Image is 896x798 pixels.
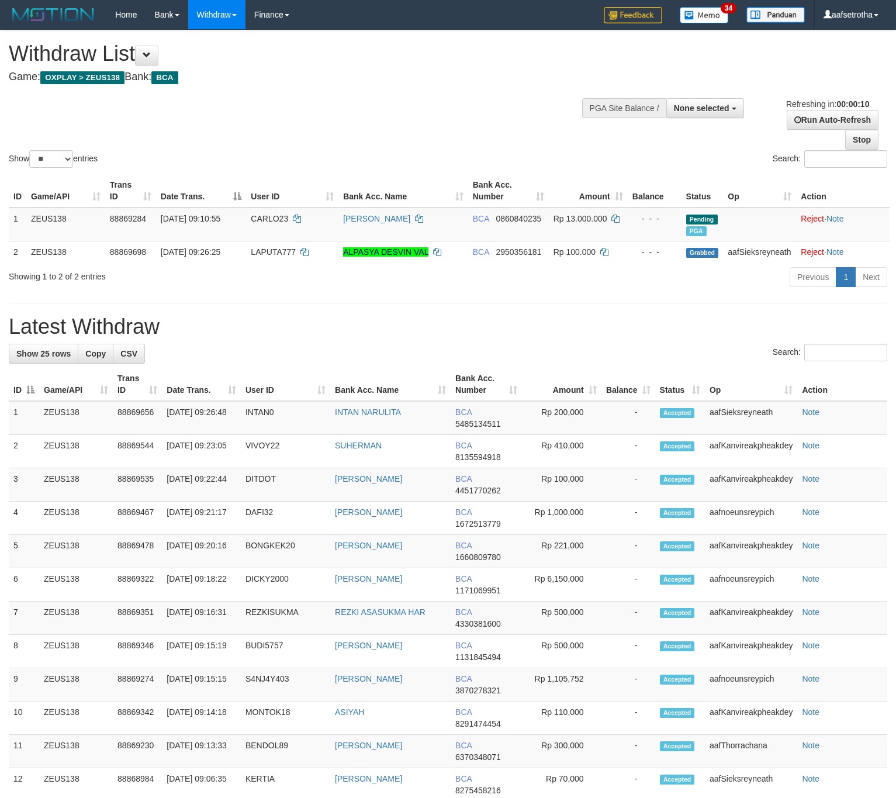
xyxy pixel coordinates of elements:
[39,502,113,535] td: ZEUS138
[26,241,105,262] td: ZEUS138
[455,652,501,662] span: Copy 1131845494 to clipboard
[681,174,724,208] th: Status
[161,214,220,223] span: [DATE] 09:10:55
[9,150,98,168] label: Show entries
[455,686,501,695] span: Copy 3870278321 to clipboard
[241,368,330,401] th: User ID: activate to sort column ascending
[801,214,824,223] a: Reject
[9,735,39,768] td: 11
[455,441,472,450] span: BCA
[9,502,39,535] td: 4
[632,213,677,224] div: - - -
[601,635,655,668] td: -
[162,468,241,502] td: [DATE] 09:22:44
[156,174,247,208] th: Date Trans.: activate to sort column descending
[113,401,162,435] td: 88869656
[705,468,797,502] td: aafKanvireakpheakdey
[601,702,655,735] td: -
[632,246,677,258] div: - - -
[9,635,39,668] td: 8
[162,401,241,435] td: [DATE] 09:26:48
[455,507,472,517] span: BCA
[162,368,241,401] th: Date Trans.: activate to sort column ascending
[9,468,39,502] td: 3
[705,635,797,668] td: aafKanvireakpheakdey
[721,3,736,13] span: 34
[601,468,655,502] td: -
[796,208,890,241] td: ·
[522,568,601,602] td: Rp 6,150,000
[680,7,729,23] img: Button%20Memo.svg
[804,344,887,361] input: Search:
[705,568,797,602] td: aafnoeunsreypich
[241,635,330,668] td: BUDI5757
[9,71,586,83] h4: Game: Bank:
[241,702,330,735] td: MONTOK18
[455,752,501,762] span: Copy 6370348071 to clipboard
[455,707,472,717] span: BCA
[787,110,878,130] a: Run Auto-Refresh
[113,668,162,702] td: 88869274
[522,735,601,768] td: Rp 300,000
[553,214,607,223] span: Rp 13.000.000
[29,150,73,168] select: Showentries
[655,368,705,401] th: Status: activate to sort column ascending
[16,349,71,358] span: Show 25 rows
[522,435,601,468] td: Rp 410,000
[790,267,836,287] a: Previous
[836,267,856,287] a: 1
[705,602,797,635] td: aafKanvireakpheakdey
[241,602,330,635] td: REZKISUKMA
[455,519,501,528] span: Copy 1672513779 to clipboard
[39,535,113,568] td: ZEUS138
[9,344,78,364] a: Show 25 rows
[601,368,655,401] th: Balance: activate to sort column ascending
[26,208,105,241] td: ZEUS138
[113,468,162,502] td: 88869535
[802,407,819,417] a: Note
[113,535,162,568] td: 88869478
[9,42,586,65] h1: Withdraw List
[660,641,695,651] span: Accepted
[845,130,878,150] a: Stop
[113,702,162,735] td: 88869342
[455,619,501,628] span: Copy 4330381600 to clipboard
[802,474,819,483] a: Note
[522,368,601,401] th: Amount: activate to sort column ascending
[161,247,220,257] span: [DATE] 09:26:25
[773,344,887,361] label: Search:
[522,668,601,702] td: Rp 1,105,752
[455,774,472,783] span: BCA
[455,541,472,550] span: BCA
[522,702,601,735] td: Rp 110,000
[455,552,501,562] span: Copy 1660809780 to clipboard
[802,707,819,717] a: Note
[601,668,655,702] td: -
[522,502,601,535] td: Rp 1,000,000
[705,535,797,568] td: aafKanvireakpheakdey
[836,99,869,109] strong: 00:00:10
[335,741,402,750] a: [PERSON_NAME]
[855,267,887,287] a: Next
[660,608,695,618] span: Accepted
[660,541,695,551] span: Accepted
[162,502,241,535] td: [DATE] 09:21:17
[660,441,695,451] span: Accepted
[39,468,113,502] td: ZEUS138
[666,98,744,118] button: None selected
[455,574,472,583] span: BCA
[162,735,241,768] td: [DATE] 09:13:33
[338,174,468,208] th: Bank Acc. Name: activate to sort column ascending
[241,535,330,568] td: BONGKEK20
[26,174,105,208] th: Game/API: activate to sort column ascending
[496,214,541,223] span: Copy 0860840235 to clipboard
[455,419,501,429] span: Copy 5485134511 to clipboard
[335,641,402,650] a: [PERSON_NAME]
[686,248,719,258] span: Grabbed
[660,741,695,751] span: Accepted
[39,602,113,635] td: ZEUS138
[9,702,39,735] td: 10
[660,508,695,518] span: Accepted
[674,103,729,113] span: None selected
[241,435,330,468] td: VIVOY22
